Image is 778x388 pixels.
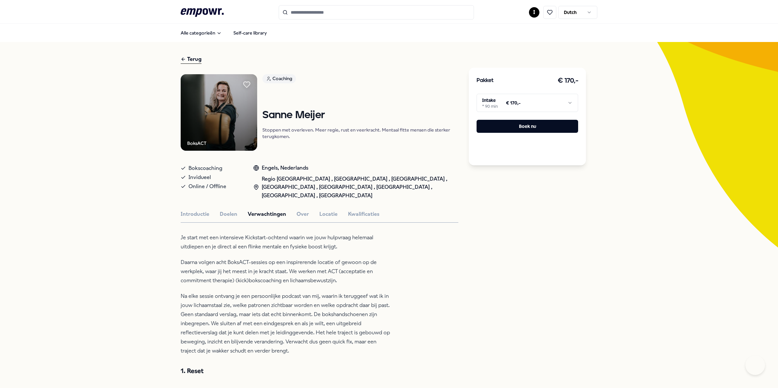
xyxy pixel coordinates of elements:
p: Na elke sessie ontvang je een persoonlijke podcast van mij, waarin ik teruggeef wat ik in jouw li... [181,292,392,355]
button: Locatie [319,210,338,218]
button: Kwalificaties [348,210,380,218]
iframe: Help Scout Beacon - Open [745,355,765,375]
p: Daarna volgen acht BoksACT-sessies op een inspirerende locatie of gewoon op de werkplek, waar jij... [181,258,392,285]
span: Online / Offline [188,182,226,191]
div: Terug [181,55,201,64]
div: Coaching [262,74,296,83]
a: Self-care library [228,26,272,39]
button: Verwachtingen [248,210,286,218]
input: Search for products, categories or subcategories [279,5,474,20]
p: Stoppen met overleven. Meer regie, rust en veerkracht. Mentaal fitte mensen die sterker terugkomen. [262,127,458,140]
button: Over [297,210,309,218]
span: Bokscoaching [188,164,222,173]
img: Product Image [181,74,257,151]
a: Coaching [262,74,458,86]
h1: Sanne Meijer [262,110,458,121]
span: Invidueel [188,173,211,182]
nav: Main [175,26,272,39]
button: Doelen [220,210,237,218]
button: Introductie [181,210,209,218]
strong: 1. Reset [181,367,203,375]
h3: € 170,- [558,76,578,86]
div: BoksACT [187,140,206,147]
h3: Pakket [477,76,493,85]
p: Je start met een intensieve Kickstart-ochtend waarin we jouw hulpvraag helemaal uitdiepen en je d... [181,233,392,251]
button: I [529,7,539,18]
button: Alle categorieën [175,26,227,39]
div: Regio [GEOGRAPHIC_DATA] , [GEOGRAPHIC_DATA] , [GEOGRAPHIC_DATA] , [GEOGRAPHIC_DATA] , [GEOGRAPHIC... [253,175,458,200]
button: Boek nu [477,120,578,133]
div: Engels, Nederlands [253,164,458,172]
